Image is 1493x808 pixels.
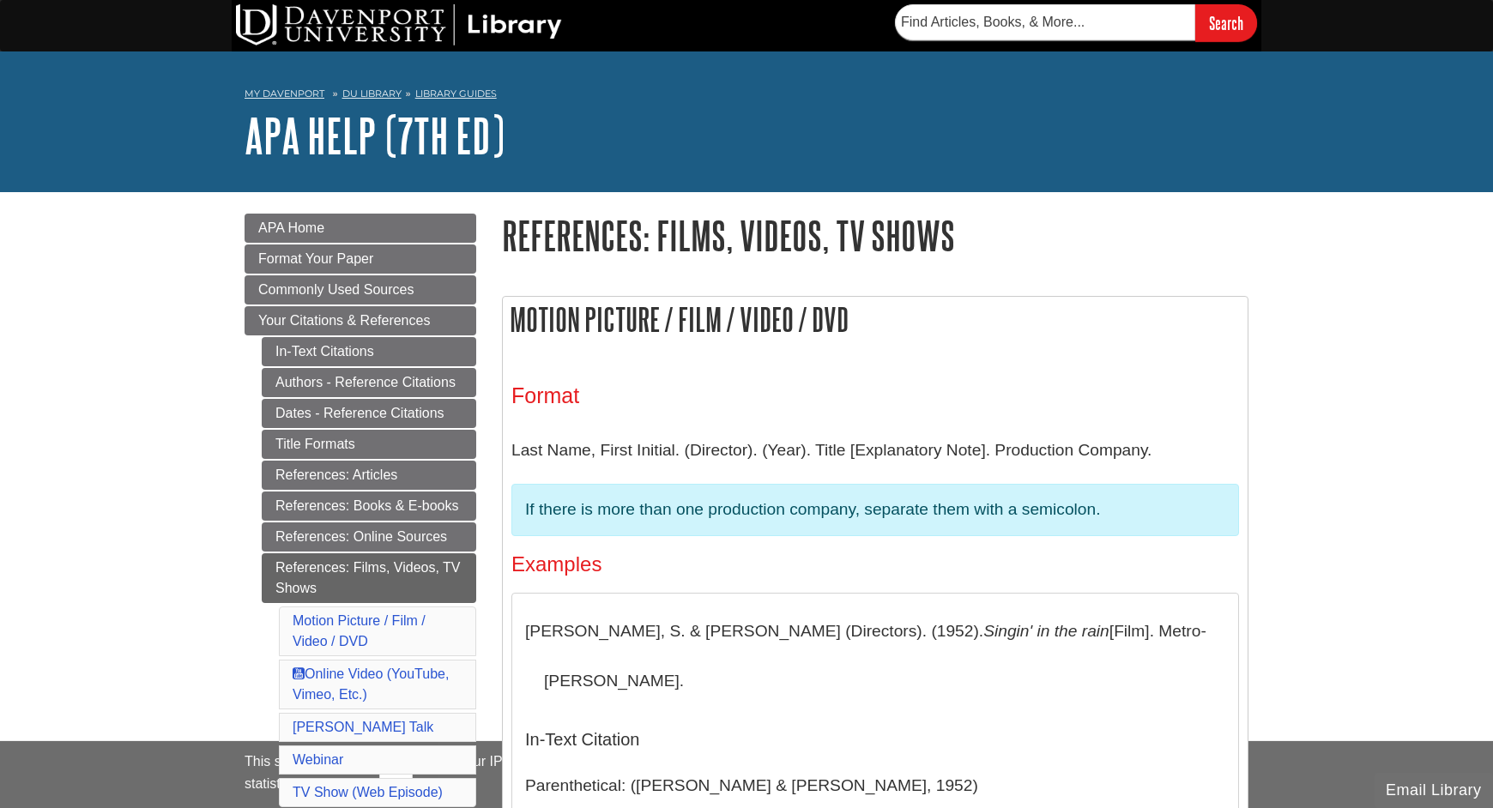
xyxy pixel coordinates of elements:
p: If there is more than one production company, separate them with a semicolon. [525,497,1225,522]
a: [PERSON_NAME] Talk [293,720,433,734]
a: References: Articles [262,461,476,490]
h5: In-Text Citation [525,714,1225,765]
span: Your Citations & References [258,313,430,328]
i: Singin' in the rain [983,622,1109,640]
a: Format Your Paper [245,244,476,274]
p: Parenthetical: ([PERSON_NAME] & [PERSON_NAME], 1952) [525,774,1225,799]
input: Search [1195,4,1257,41]
a: Authors - Reference Citations [262,368,476,397]
h3: Format [511,383,1239,408]
a: My Davenport [245,87,324,101]
h1: References: Films, Videos, TV Shows [502,214,1248,257]
p: Last Name, First Initial. (Director). (Year). Title [Explanatory Note]. Production Company. [511,425,1239,475]
a: References: Online Sources [262,522,476,552]
a: TV Show (Web Episode) [293,785,443,799]
a: DU Library [342,87,402,99]
a: APA Home [245,214,476,243]
h4: Examples [511,553,1239,576]
a: In-Text Citations [262,337,476,366]
a: Online Video (YouTube, Vimeo, Etc.) [293,666,449,702]
a: Dates - Reference Citations [262,399,476,428]
button: Email Library [1375,773,1493,808]
a: Your Citations & References [245,306,476,335]
span: Format Your Paper [258,251,373,266]
nav: breadcrumb [245,82,1248,110]
span: APA Home [258,220,324,235]
a: Commonly Used Sources [245,275,476,305]
span: Commonly Used Sources [258,282,414,297]
a: References: Books & E-books [262,491,476,521]
a: Title Formats [262,430,476,459]
a: References: Films, Videos, TV Shows [262,553,476,603]
img: DU Library [236,4,562,45]
a: APA Help (7th Ed) [245,109,505,162]
a: Library Guides [415,87,497,99]
a: Motion Picture / Film / Video / DVD [293,613,426,648]
a: Webinar [293,752,343,767]
p: [PERSON_NAME], S. & [PERSON_NAME] (Directors). (1952). [Film]. Metro-[PERSON_NAME]. [525,606,1225,705]
input: Find Articles, Books, & More... [895,4,1195,40]
h2: Motion Picture / Film / Video / DVD [503,297,1248,342]
form: Searches DU Library's articles, books, and more [895,4,1257,41]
